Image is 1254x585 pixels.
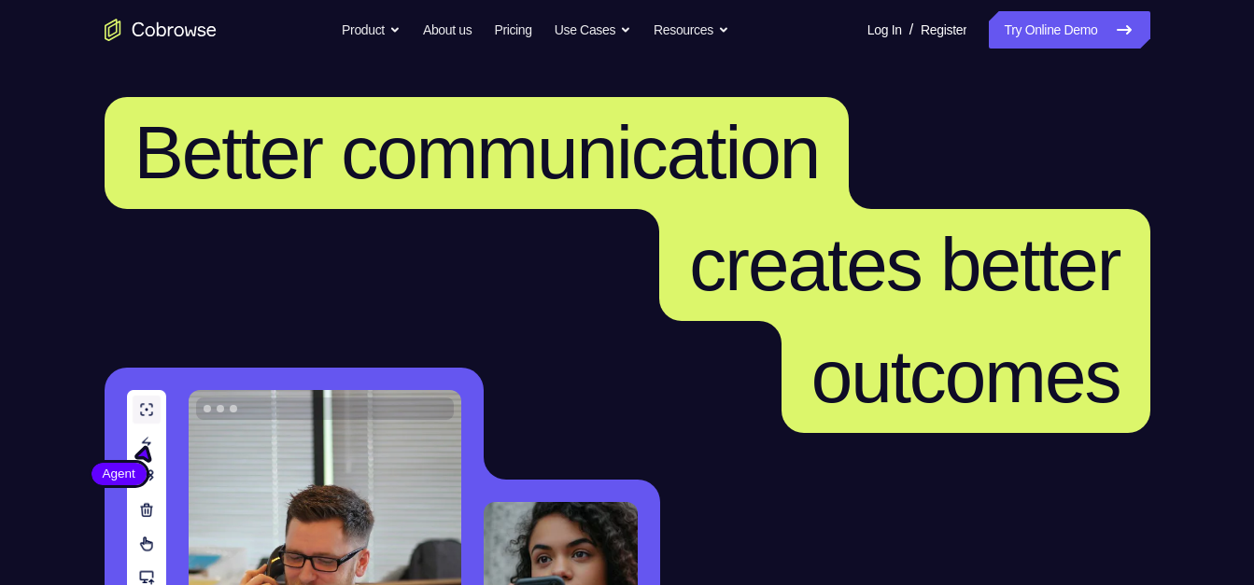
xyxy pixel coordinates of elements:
span: Better communication [134,111,820,194]
span: Agent [92,465,147,483]
a: Register [921,11,966,49]
span: / [909,19,913,41]
span: creates better [689,223,1120,306]
button: Use Cases [555,11,631,49]
a: Log In [867,11,902,49]
a: Pricing [494,11,531,49]
a: Go to the home page [105,19,217,41]
a: Try Online Demo [989,11,1149,49]
button: Resources [654,11,729,49]
button: Product [342,11,401,49]
span: outcomes [811,335,1120,418]
a: About us [423,11,472,49]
